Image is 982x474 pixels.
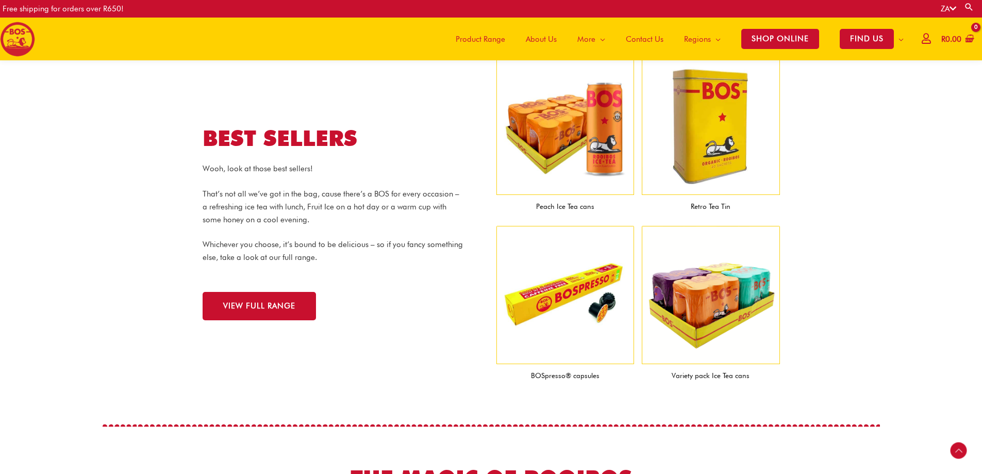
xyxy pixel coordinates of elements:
a: Product Range [445,18,515,60]
a: SHOP ONLINE [731,18,829,60]
figcaption: Peach Ice Tea cans [496,195,635,218]
nav: Site Navigation [438,18,914,60]
a: Contact Us [615,18,674,60]
bdi: 0.00 [941,35,961,44]
a: About Us [515,18,567,60]
p: That’s not all we’ve got in the bag, cause there’s a BOS for every occasion – a refreshing ice te... [203,188,465,226]
span: VIEW FULL RANGE [223,302,295,310]
a: More [567,18,615,60]
a: VIEW FULL RANGE [203,292,316,320]
img: bospresso® capsules [496,226,635,364]
span: Regions [684,24,711,55]
span: SHOP ONLINE [741,29,819,49]
a: View Shopping Cart, empty [939,28,974,51]
span: R [941,35,945,44]
span: About Us [526,24,557,55]
img: BOS_tea-bag-tin-copy-1 [642,57,780,195]
span: Product Range [456,24,505,55]
a: ZA [941,4,956,13]
span: FIND US [840,29,894,49]
a: Regions [674,18,731,60]
span: Contact Us [626,24,663,55]
figcaption: BOSpresso® capsules [496,364,635,387]
img: Tea, rooibos tea, Bos ice tea, bos brands, teas, iced tea [496,57,635,195]
figcaption: Variety pack Ice Tea cans [642,364,780,387]
span: More [577,24,595,55]
a: Search button [964,2,974,12]
figcaption: Retro Tea Tin [642,195,780,218]
p: Wooh, look at those best sellers! [203,162,465,175]
p: Whichever you choose, it’s bound to be delicious – so if you fancy something else, take a look at... [203,238,465,264]
img: bos variety pack 300ml [642,226,780,364]
h2: BEST SELLERS [203,124,486,153]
